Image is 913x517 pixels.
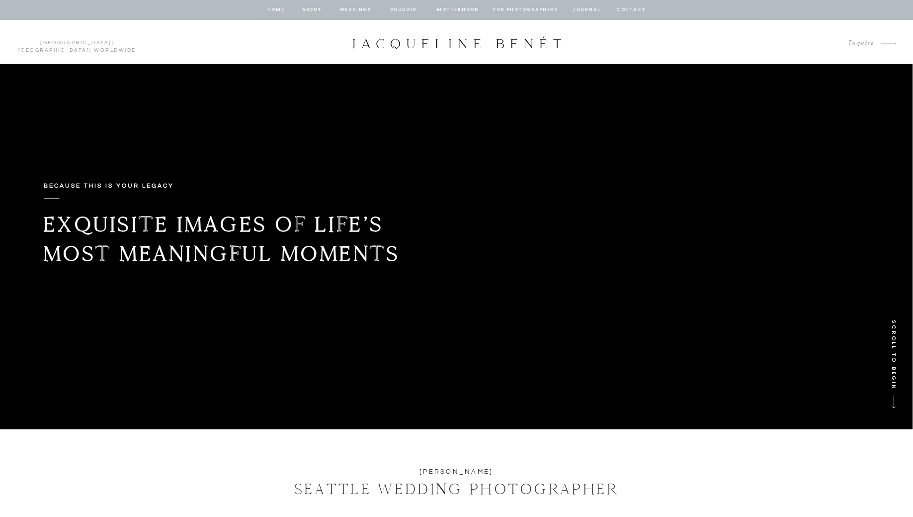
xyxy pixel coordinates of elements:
p: SCROLL TO BEGIN [887,320,899,405]
a: Motherhood [437,5,479,14]
b: Exquisite images of life’s most meaningful moments [43,211,400,267]
h2: [PERSON_NAME] [362,466,552,477]
a: contact [615,5,647,14]
a: for photographers [494,5,558,14]
a: journal [572,5,602,14]
a: home [267,5,286,14]
a: about [302,5,323,14]
a: Weddings [339,5,373,14]
b: Because this is your legacy [44,183,174,189]
a: BOUDOIR [390,5,418,14]
a: [GEOGRAPHIC_DATA] [18,48,90,53]
h1: SEATTLE WEDDING PHOTOGRAPHER [263,477,651,501]
a: [GEOGRAPHIC_DATA] [41,40,112,45]
a: Inquire [841,37,874,50]
p: | | Worldwide [14,39,141,45]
